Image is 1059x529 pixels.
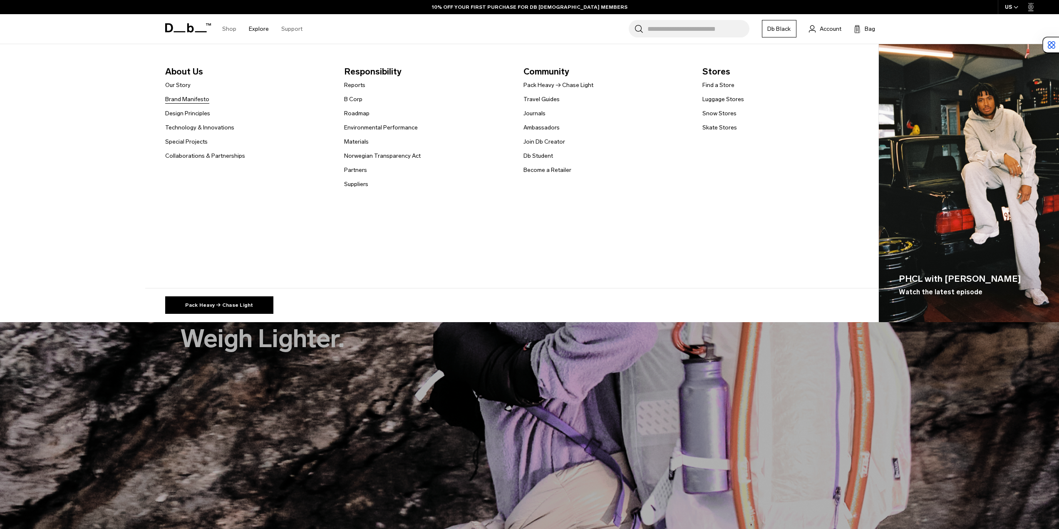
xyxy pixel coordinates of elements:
[432,3,627,11] a: 10% OFF YOUR FIRST PURCHASE FOR DB [DEMOGRAPHIC_DATA] MEMBERS
[165,65,331,78] span: About Us
[523,151,553,160] a: Db Student
[249,14,269,44] a: Explore
[865,25,875,33] span: Bag
[222,14,236,44] a: Shop
[702,123,737,132] a: Skate Stores
[344,81,365,89] a: Reports
[165,123,234,132] a: Technology & Innovations
[344,166,367,174] a: Partners
[899,272,1021,286] span: PHCL with [PERSON_NAME]
[523,109,546,118] a: Journals
[523,81,593,89] a: Pack Heavy → Chase Light
[344,109,370,118] a: Roadmap
[702,95,744,104] a: Luggage Stores
[702,81,734,89] a: Find a Store
[165,81,191,89] a: Our Story
[165,137,208,146] a: Special Projects
[344,95,362,104] a: B Corp
[344,65,510,78] span: Responsibility
[344,137,369,146] a: Materials
[523,137,565,146] a: Join Db Creator
[523,95,560,104] a: Travel Guides
[820,25,841,33] span: Account
[809,24,841,34] a: Account
[344,180,368,189] a: Suppliers
[216,14,309,44] nav: Main Navigation
[344,151,421,160] a: Norwegian Transparency Act
[165,95,209,104] a: Brand Manifesto
[165,296,273,314] a: Pack Heavy → Chase Light
[165,109,210,118] a: Design Principles
[854,24,875,34] button: Bag
[523,65,689,78] span: Community
[281,14,303,44] a: Support
[523,166,571,174] a: Become a Retailer
[344,123,418,132] a: Environmental Performance
[523,123,560,132] a: Ambassadors
[165,151,245,160] a: Collaborations & Partnerships
[702,109,737,118] a: Snow Stores
[702,65,868,78] span: Stores
[762,20,796,37] a: Db Black
[899,287,982,297] span: Watch the latest episode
